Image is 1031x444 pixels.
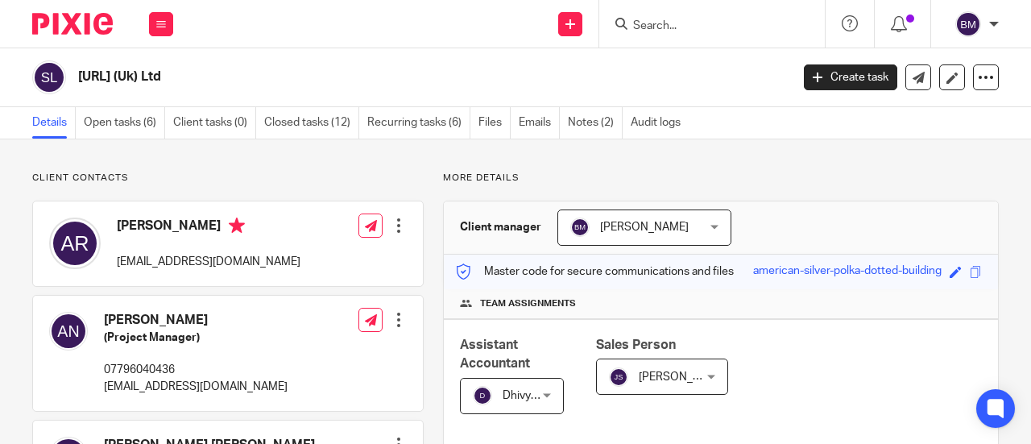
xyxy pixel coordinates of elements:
[753,263,942,281] div: american-silver-polka-dotted-building
[519,107,560,139] a: Emails
[503,390,555,401] span: Dhivya S T
[480,297,576,310] span: Team assignments
[639,371,727,383] span: [PERSON_NAME]
[570,218,590,237] img: svg%3E
[104,379,288,395] p: [EMAIL_ADDRESS][DOMAIN_NAME]
[955,11,981,37] img: svg%3E
[568,107,623,139] a: Notes (2)
[609,367,628,387] img: svg%3E
[32,60,66,94] img: svg%3E
[460,338,530,370] span: Assistant Accountant
[367,107,470,139] a: Recurring tasks (6)
[49,218,101,269] img: svg%3E
[456,263,734,280] p: Master code for secure communications and files
[264,107,359,139] a: Closed tasks (12)
[104,312,288,329] h4: [PERSON_NAME]
[32,107,76,139] a: Details
[173,107,256,139] a: Client tasks (0)
[84,107,165,139] a: Open tasks (6)
[478,107,511,139] a: Files
[32,13,113,35] img: Pixie
[596,338,676,351] span: Sales Person
[104,330,288,346] h5: (Project Manager)
[473,386,492,405] img: svg%3E
[443,172,999,185] p: More details
[600,222,689,233] span: [PERSON_NAME]
[229,218,245,234] i: Primary
[117,218,300,238] h4: [PERSON_NAME]
[631,19,776,34] input: Search
[460,219,541,235] h3: Client manager
[631,107,689,139] a: Audit logs
[804,64,897,90] a: Create task
[117,254,300,270] p: [EMAIL_ADDRESS][DOMAIN_NAME]
[49,312,88,351] img: svg%3E
[32,172,424,185] p: Client contacts
[104,362,288,378] p: 07796040436
[78,68,640,85] h2: [URL] (Uk) Ltd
